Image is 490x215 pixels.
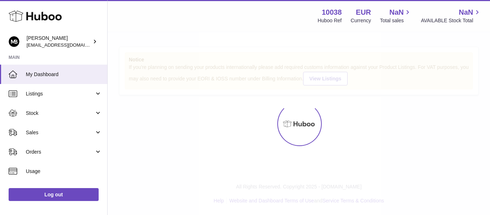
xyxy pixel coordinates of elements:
[26,129,94,136] span: Sales
[9,188,99,201] a: Log out
[459,8,473,17] span: NaN
[380,17,412,24] span: Total sales
[351,17,371,24] div: Currency
[356,8,371,17] strong: EUR
[26,71,102,78] span: My Dashboard
[27,35,91,48] div: [PERSON_NAME]
[322,8,342,17] strong: 10038
[421,17,481,24] span: AVAILABLE Stock Total
[27,42,105,48] span: [EMAIL_ADDRESS][DOMAIN_NAME]
[318,17,342,24] div: Huboo Ref
[26,90,94,97] span: Listings
[421,8,481,24] a: NaN AVAILABLE Stock Total
[26,149,94,155] span: Orders
[9,36,19,47] img: hi@margotbardot.com
[389,8,404,17] span: NaN
[26,168,102,175] span: Usage
[26,110,94,117] span: Stock
[380,8,412,24] a: NaN Total sales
